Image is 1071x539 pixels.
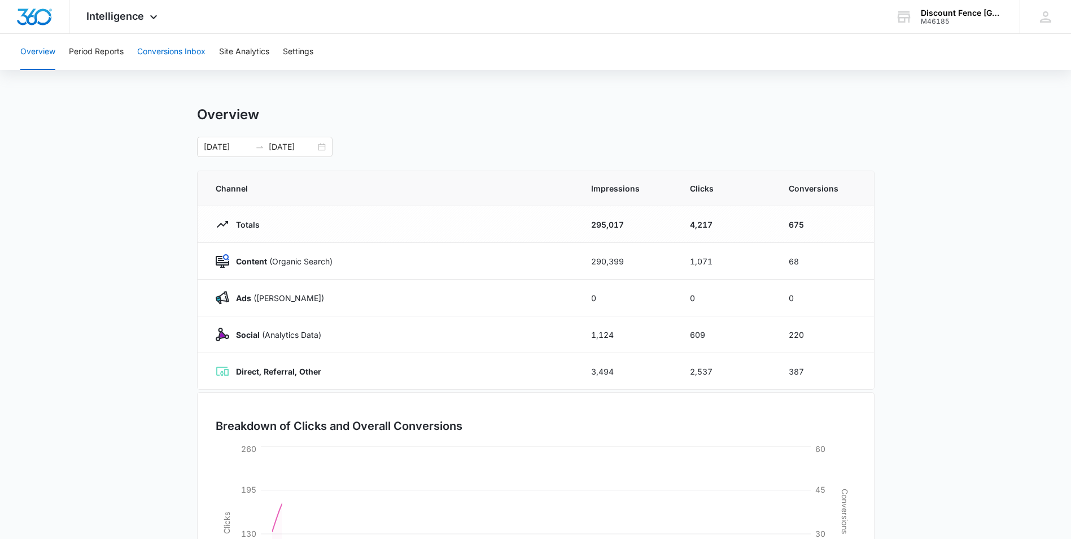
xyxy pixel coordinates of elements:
[815,444,825,454] tspan: 60
[676,280,775,316] td: 0
[775,280,874,316] td: 0
[578,316,676,353] td: 1,124
[216,418,462,434] h3: Breakdown of Clicks and Overall Conversions
[775,316,874,353] td: 220
[815,529,825,538] tspan: 30
[921,18,1003,25] div: account id
[775,353,874,390] td: 387
[20,34,55,70] button: Overview
[676,316,775,353] td: 609
[229,255,333,267] p: (Organic Search)
[236,367,321,376] strong: Direct, Referral, Other
[840,489,850,534] tspan: Conversions
[578,243,676,280] td: 290,399
[269,141,316,153] input: End date
[236,293,251,303] strong: Ads
[197,106,259,123] h1: Overview
[578,353,676,390] td: 3,494
[255,142,264,151] span: to
[690,182,762,194] span: Clicks
[241,529,256,538] tspan: 130
[137,34,206,70] button: Conversions Inbox
[216,291,229,305] img: Ads
[815,485,825,494] tspan: 45
[578,206,676,243] td: 295,017
[676,353,775,390] td: 2,537
[789,182,856,194] span: Conversions
[676,206,775,243] td: 4,217
[216,254,229,268] img: Content
[229,329,321,341] p: (Analytics Data)
[241,444,256,454] tspan: 260
[69,34,124,70] button: Period Reports
[283,34,313,70] button: Settings
[204,141,251,153] input: Start date
[578,280,676,316] td: 0
[221,512,231,534] tspan: Clicks
[241,485,256,494] tspan: 195
[676,243,775,280] td: 1,071
[229,219,260,231] p: Totals
[921,8,1003,18] div: account name
[216,182,564,194] span: Channel
[775,243,874,280] td: 68
[229,292,324,304] p: ([PERSON_NAME])
[591,182,663,194] span: Impressions
[775,206,874,243] td: 675
[86,10,144,22] span: Intelligence
[236,330,260,340] strong: Social
[219,34,269,70] button: Site Analytics
[236,257,267,266] strong: Content
[255,142,264,151] span: swap-right
[216,328,229,341] img: Social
